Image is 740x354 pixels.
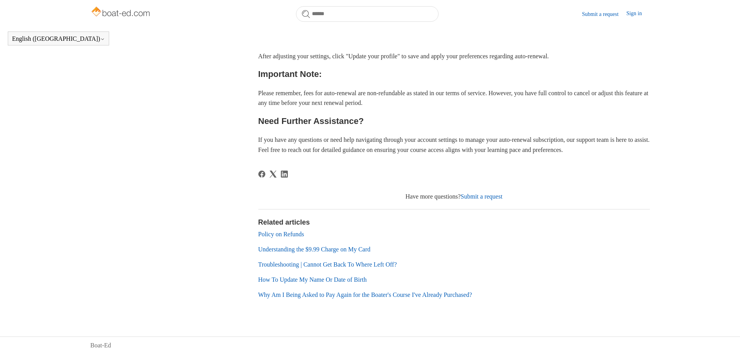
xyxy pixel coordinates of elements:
a: X Corp [270,171,277,178]
a: Understanding the $9.99 Charge on My Card [258,246,371,253]
img: Boat-Ed Help Center home page [91,5,152,20]
a: Why Am I Being Asked to Pay Again for the Boater's Course I've Already Purchased? [258,291,472,298]
h2: Related articles [258,217,650,228]
h2: Need Further Assistance? [258,114,650,128]
a: Facebook [258,171,265,178]
button: English ([GEOGRAPHIC_DATA]) [12,35,105,42]
p: If you have any questions or need help navigating through your account settings to manage your au... [258,135,650,155]
input: Search [296,6,439,22]
svg: Share this page on Facebook [258,171,265,178]
div: Have more questions? [258,192,650,201]
h2: Important Note: [258,67,650,81]
a: Troubleshooting | Cannot Get Back To Where Left Off? [258,261,397,268]
a: Submit a request [582,10,626,18]
a: LinkedIn [281,171,288,178]
p: Please remember, fees for auto-renewal are non-refundable as stated in our terms of service. Howe... [258,88,650,108]
a: Sign in [626,9,649,19]
a: Submit a request [461,193,503,200]
a: How To Update My Name Or Date of Birth [258,276,367,283]
p: After adjusting your settings, click "Update your profile" to save and apply your preferences reg... [258,51,650,61]
a: Boat-Ed [91,341,111,350]
a: Policy on Refunds [258,231,304,237]
svg: Share this page on LinkedIn [281,171,288,178]
svg: Share this page on X Corp [270,171,277,178]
